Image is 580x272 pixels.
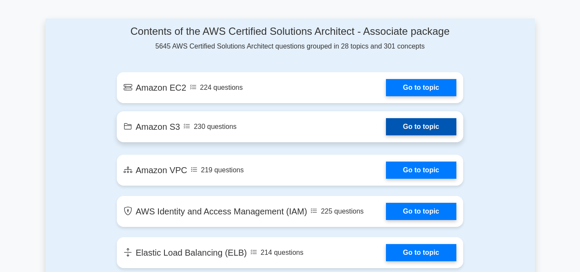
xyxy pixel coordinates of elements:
[386,79,456,96] a: Go to topic
[386,203,456,220] a: Go to topic
[386,118,456,135] a: Go to topic
[386,244,456,261] a: Go to topic
[386,162,456,179] a: Go to topic
[117,25,463,52] div: 5645 AWS Certified Solutions Architect questions grouped in 28 topics and 301 concepts
[117,25,463,38] h4: Contents of the AWS Certified Solutions Architect - Associate package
